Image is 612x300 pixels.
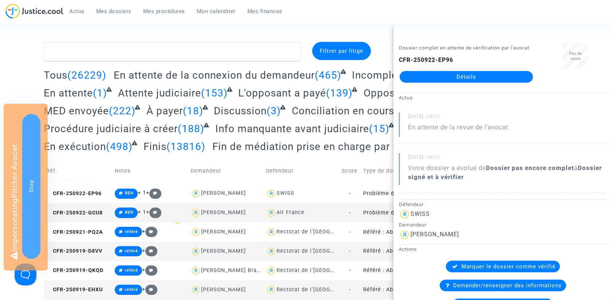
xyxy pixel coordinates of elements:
[276,287,369,293] div: Rectorat de l'[GEOGRAPHIC_DATA]
[138,190,146,196] span: + 1
[183,105,203,117] span: (18)
[191,188,201,199] img: icon-user.svg
[201,190,246,196] div: [PERSON_NAME]
[44,87,93,99] span: En attente
[67,69,106,81] span: (26229)
[266,246,276,257] img: icon-user.svg
[408,154,607,163] small: [DATE] 14h12
[125,229,138,234] span: référé
[125,287,138,292] span: référé
[399,222,427,228] small: Demandeur
[5,4,63,19] img: jc-logo.svg
[191,208,201,218] img: icon-user.svg
[44,105,109,117] span: MED envoyée
[326,87,353,99] span: (139)
[142,286,158,292] span: +
[44,123,178,135] span: Procédure judiciaire à créer
[361,261,436,280] td: Référé : Absence non-remplacée de professeur depuis plus de 15 jours
[266,265,276,276] img: icon-user.svg
[114,69,315,81] span: En attente de la connexion du demandeur
[276,190,294,196] div: SWISS
[266,188,276,199] img: icon-user.svg
[361,280,436,300] td: Référé : Absence non-remplacée de professeur depuis plus de 15 jours
[411,231,459,238] div: [PERSON_NAME]
[569,51,582,60] span: Pas de score
[399,202,424,207] small: Défendeur
[361,184,436,203] td: Problème de bagage lors d'un voyage en avion
[399,246,417,252] small: Actions
[266,227,276,237] img: icon-user.svg
[191,285,201,295] img: icon-user.svg
[112,158,188,184] td: Notes
[146,209,162,215] span: +
[191,265,201,276] img: icon-user.svg
[267,105,281,117] span: (3)
[69,8,85,15] span: Actus
[201,229,246,235] div: [PERSON_NAME]
[349,229,351,235] span: -
[276,229,369,235] div: Rectorat de l'[GEOGRAPHIC_DATA]
[361,158,436,184] td: Type de dossier
[364,87,456,99] span: Opposant contacté
[28,180,35,193] span: Stop
[352,69,407,81] span: Incomplets
[201,209,246,216] div: [PERSON_NAME]
[361,203,436,222] td: Problème de bagage lors d'un voyage en avion
[399,95,413,100] small: Actus
[453,282,562,289] span: Demander/renseigner des informations
[46,267,103,273] span: CFR-250919-QKQD
[408,163,607,182] div: Votre dossier a évolué de à
[238,87,326,99] span: L'opposant a payé
[408,113,607,123] small: [DATE] 14h12
[266,285,276,295] img: icon-user.svg
[292,105,394,117] span: Conciliation en cours
[247,8,282,15] span: Mes finances
[46,287,103,293] span: CFR-250919-EHXU
[4,104,48,271] div: Impersonating
[215,123,369,135] span: Info manquante avant judiciaire
[143,8,185,15] span: Mes procédures
[93,87,107,99] span: (1)
[276,267,369,273] div: Rectorat de l'[GEOGRAPHIC_DATA]
[142,248,158,254] span: +
[361,242,436,261] td: Référé : Absence non-remplacée de professeur depuis plus de 15 jours
[44,141,106,153] span: En exécution
[201,87,228,99] span: (153)
[191,227,201,237] img: icon-user.svg
[44,69,67,81] span: Tous
[349,190,351,197] span: -
[144,141,166,153] span: Finis
[486,164,574,171] b: Dossier pas encore complet
[15,264,36,285] iframe: Help Scout Beacon - Open
[349,210,351,216] span: -
[146,190,162,196] span: +
[125,210,134,215] span: RDV
[46,229,103,235] span: CFR-250921-PQ2A
[146,105,183,117] span: À payer
[125,249,138,253] span: référé
[349,287,351,293] span: -
[315,69,341,81] span: (465)
[197,8,236,15] span: Mon calendrier
[106,141,133,153] span: (498)
[201,248,246,254] div: [PERSON_NAME]
[96,8,132,15] span: Mes dossiers
[125,191,134,196] span: RDV
[339,158,361,184] td: Score
[142,228,158,234] span: +
[201,267,262,273] div: [PERSON_NAME] Braet
[46,190,102,197] span: CFR-250922-EP96
[276,248,369,254] div: Rectorat de l'[GEOGRAPHIC_DATA]
[44,158,112,184] td: Réf.
[349,248,351,254] span: -
[411,210,430,217] div: SWISS
[201,287,246,293] div: [PERSON_NAME]
[276,209,305,216] div: Air France
[138,209,146,215] span: + 1
[166,141,205,153] span: (13816)
[212,141,440,153] span: Fin de médiation prise en charge par un avocat
[109,105,136,117] span: (222)
[46,210,103,216] span: CFR-250922-GCU8
[178,123,204,135] span: (188)
[462,263,556,270] span: Marquer le dossier comme vérifié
